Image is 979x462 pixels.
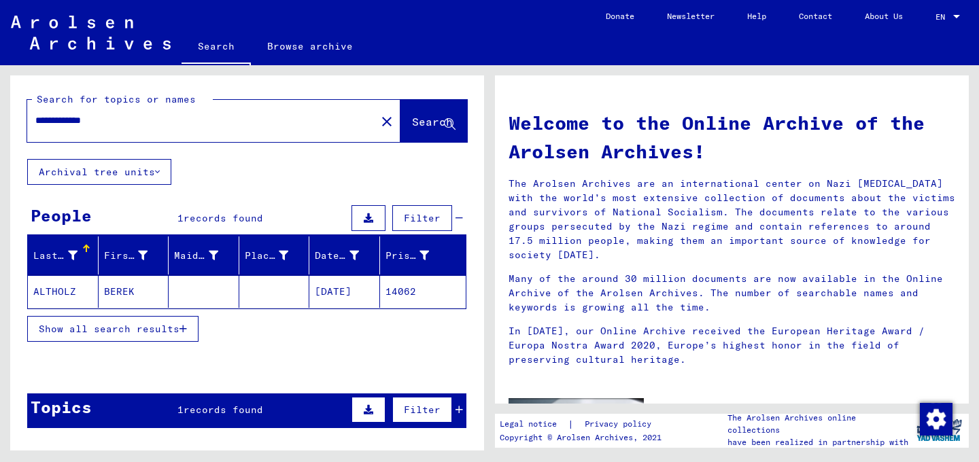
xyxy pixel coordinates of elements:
a: Legal notice [500,417,568,431]
p: have been realized in partnership with [727,436,910,448]
button: Filter [392,397,452,423]
span: Search [412,115,453,128]
mat-header-cell: Last Name [28,236,99,274]
a: Search [182,30,251,65]
div: Topics [31,395,92,419]
div: | [500,417,668,431]
button: Filter [392,205,452,231]
mat-icon: close [379,113,395,130]
span: records found [184,212,263,224]
img: yv_logo.png [914,413,965,447]
mat-header-cell: Place of Birth [239,236,310,274]
a: Privacy policy [574,417,668,431]
img: Change consent [920,403,952,436]
mat-header-cell: First Name [99,236,169,274]
div: First Name [104,245,169,266]
span: Show all search results [39,323,179,335]
p: The Arolsen Archives are an international center on Nazi [MEDICAL_DATA] with the world’s most ext... [509,177,955,262]
div: Prisoner # [385,249,430,263]
p: The Arolsen Archives online collections [727,412,910,436]
span: 1 [177,212,184,224]
div: People [31,203,92,228]
mat-cell: 14062 [380,275,466,308]
div: Maiden Name [174,245,239,266]
mat-label: Search for topics or names [37,93,196,105]
mat-cell: ALTHOLZ [28,275,99,308]
h1: Welcome to the Online Archive of the Arolsen Archives! [509,109,955,166]
button: Show all search results [27,316,199,342]
div: Last Name [33,245,98,266]
button: Search [400,100,467,142]
span: Filter [404,212,441,224]
button: Archival tree units [27,159,171,185]
p: In [DATE], our Online Archive received the European Heritage Award / Europa Nostra Award 2020, Eu... [509,324,955,367]
div: Place of Birth [245,249,289,263]
mat-cell: BEREK [99,275,169,308]
div: Place of Birth [245,245,309,266]
div: Last Name [33,249,78,263]
span: Filter [404,404,441,416]
div: Date of Birth [315,249,359,263]
span: EN [935,12,950,22]
img: Arolsen_neg.svg [11,16,171,50]
div: Date of Birth [315,245,379,266]
div: Prisoner # [385,245,450,266]
span: records found [184,404,263,416]
button: Clear [373,107,400,135]
div: Maiden Name [174,249,218,263]
span: 1 [177,404,184,416]
div: Change consent [919,402,952,435]
div: First Name [104,249,148,263]
a: Browse archive [251,30,369,63]
mat-cell: [DATE] [309,275,380,308]
mat-header-cell: Prisoner # [380,236,466,274]
p: Many of the around 30 million documents are now available in the Online Archive of the Arolsen Ar... [509,272,955,315]
mat-header-cell: Maiden Name [169,236,239,274]
p: Copyright © Arolsen Archives, 2021 [500,431,668,444]
mat-header-cell: Date of Birth [309,236,380,274]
